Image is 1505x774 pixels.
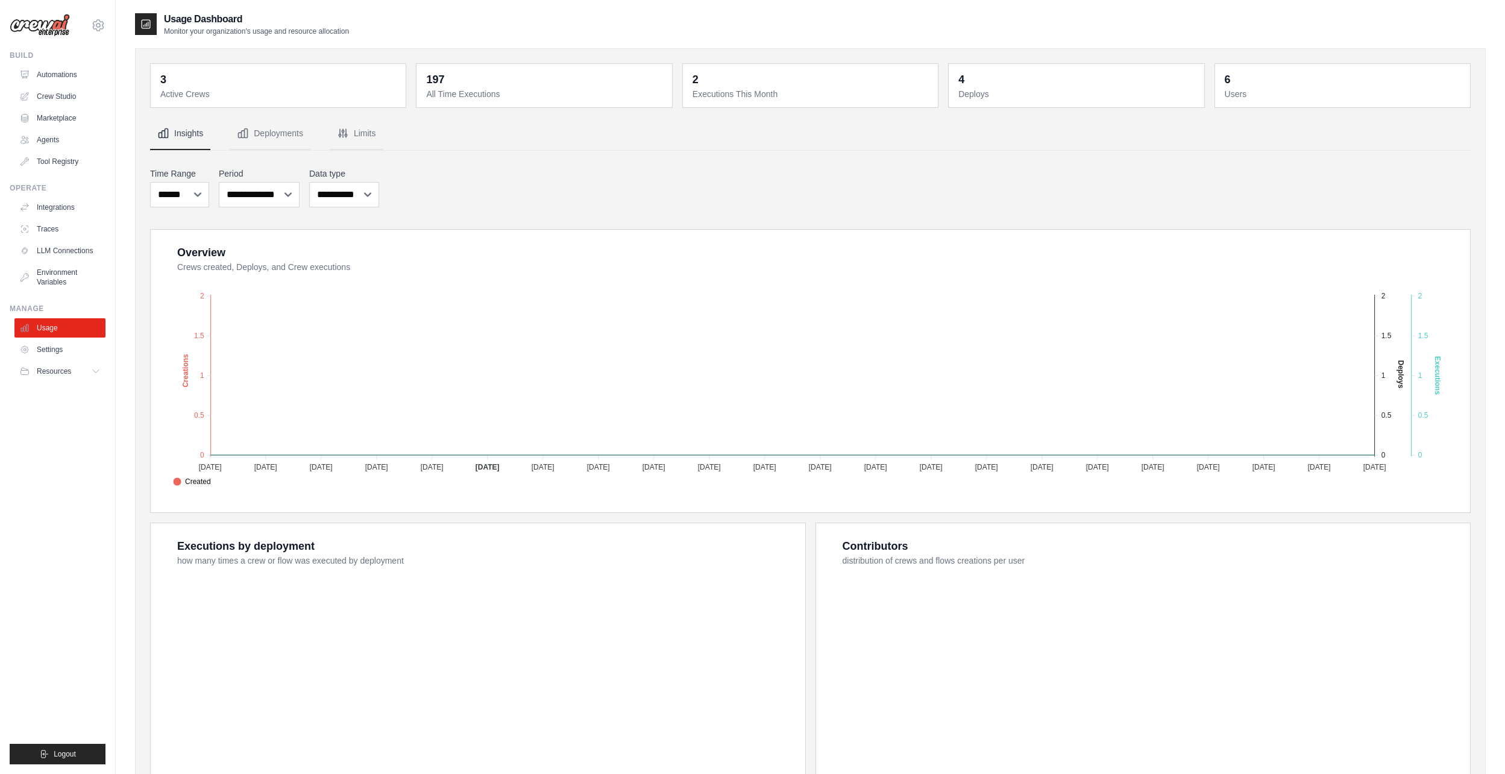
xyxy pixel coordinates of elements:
span: Logout [54,749,76,759]
a: LLM Connections [14,241,105,260]
dt: Users [1225,88,1463,100]
tspan: [DATE] [254,463,277,471]
div: Executions by deployment [177,538,315,555]
div: Overview [177,244,225,261]
dt: Deploys [958,88,1196,100]
button: Insights [150,118,210,150]
tspan: 1.5 [1418,332,1428,340]
a: Integrations [14,198,105,217]
tspan: 1 [1381,371,1386,380]
dt: how many times a crew or flow was executed by deployment [177,555,791,567]
h2: Usage Dashboard [164,12,349,27]
a: Automations [14,65,105,84]
tspan: 0.5 [1381,411,1392,420]
a: Agents [14,130,105,149]
a: Crew Studio [14,87,105,106]
tspan: [DATE] [1031,463,1054,471]
tspan: [DATE] [365,463,388,471]
div: 2 [693,71,699,88]
tspan: 0 [200,451,204,459]
dt: distribution of crews and flows creations per user [843,555,1456,567]
a: Tool Registry [14,152,105,171]
nav: Tabs [150,118,1471,150]
dt: Executions This Month [693,88,931,100]
tspan: 0 [1418,451,1422,459]
label: Time Range [150,168,209,180]
div: Contributors [843,538,908,555]
tspan: 2 [200,292,204,300]
button: Deployments [230,118,310,150]
p: Monitor your organization's usage and resource allocation [164,27,349,36]
tspan: [DATE] [1308,463,1331,471]
a: Settings [14,340,105,359]
label: Data type [309,168,379,180]
img: Logo [10,14,70,37]
tspan: [DATE] [864,463,887,471]
tspan: [DATE] [809,463,832,471]
dt: Crews created, Deploys, and Crew executions [177,261,1456,273]
dt: All Time Executions [426,88,664,100]
tspan: 1 [200,371,204,380]
tspan: [DATE] [1252,463,1275,471]
tspan: [DATE] [1086,463,1109,471]
div: 4 [958,71,964,88]
tspan: 0.5 [194,411,204,420]
tspan: 1.5 [194,332,204,340]
tspan: [DATE] [310,463,333,471]
tspan: [DATE] [1197,463,1220,471]
tspan: [DATE] [587,463,610,471]
tspan: 2 [1381,292,1386,300]
label: Period [219,168,300,180]
span: Created [173,476,211,487]
tspan: 0 [1381,451,1386,459]
a: Environment Variables [14,263,105,292]
tspan: 2 [1418,292,1422,300]
tspan: [DATE] [421,463,444,471]
tspan: [DATE] [199,463,222,471]
span: Resources [37,367,71,376]
button: Resources [14,362,105,381]
div: Manage [10,304,105,313]
button: Logout [10,744,105,764]
div: 6 [1225,71,1231,88]
text: Executions [1433,356,1442,395]
tspan: [DATE] [532,463,555,471]
tspan: [DATE] [1142,463,1164,471]
text: Creations [181,354,190,388]
tspan: [DATE] [975,463,998,471]
tspan: [DATE] [698,463,721,471]
tspan: [DATE] [476,463,500,471]
dt: Active Crews [160,88,398,100]
div: Operate [10,183,105,193]
tspan: 0.5 [1418,411,1428,420]
text: Deploys [1397,360,1405,388]
a: Marketplace [14,109,105,128]
tspan: [DATE] [920,463,943,471]
tspan: [DATE] [643,463,665,471]
a: Usage [14,318,105,338]
button: Limits [330,118,383,150]
tspan: [DATE] [1363,463,1386,471]
tspan: 1.5 [1381,332,1392,340]
div: 3 [160,71,166,88]
tspan: 1 [1418,371,1422,380]
div: 197 [426,71,444,88]
a: Traces [14,219,105,239]
div: Build [10,51,105,60]
tspan: [DATE] [753,463,776,471]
